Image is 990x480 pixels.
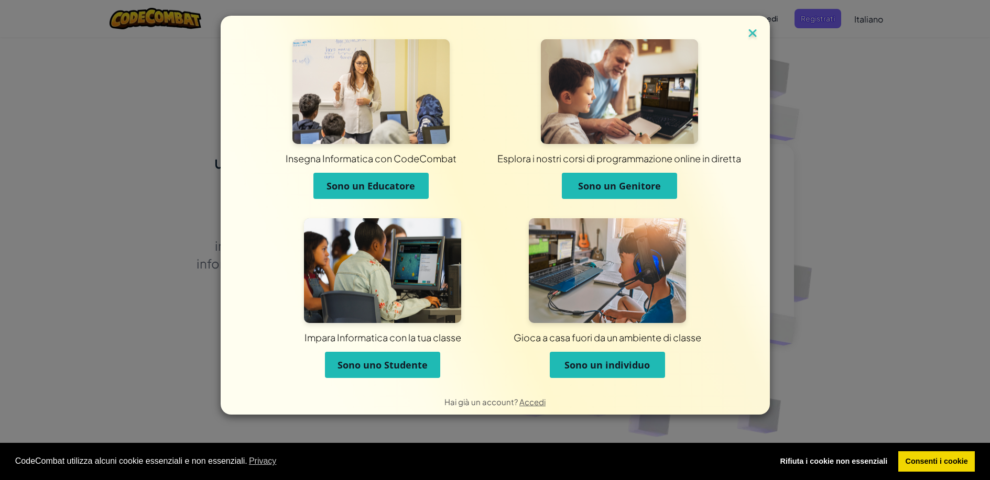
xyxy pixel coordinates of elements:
span: Sono un Educatore [327,180,415,192]
img: Per i genitori [541,39,698,144]
span: Hai già un account? [444,397,519,407]
button: Sono un individuo [550,352,665,378]
span: Sono un Genitore [578,180,661,192]
span: CodeCombat utilizza alcuni cookie essenziali e non essenziali. [15,453,765,469]
a: Accedi [519,397,546,407]
div: Gioca a casa fuori da un ambiente di classe [349,331,866,344]
a: learn more about cookies [247,453,278,469]
img: Per Individui [529,218,686,323]
button: Sono un Educatore [313,173,429,199]
div: Esplora i nostri corsi di programmazione online in diretta [325,152,913,165]
a: deny cookies [773,451,895,472]
img: Per gli insegnanti [292,39,450,144]
span: Sono uno Studente [338,359,428,371]
img: Per Studenti [304,218,461,323]
a: allow cookies [898,451,975,472]
button: Sono un Genitore [562,173,677,199]
img: close icon [746,26,759,42]
span: Sono un individuo [564,359,650,371]
button: Sono uno Studente [325,352,440,378]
